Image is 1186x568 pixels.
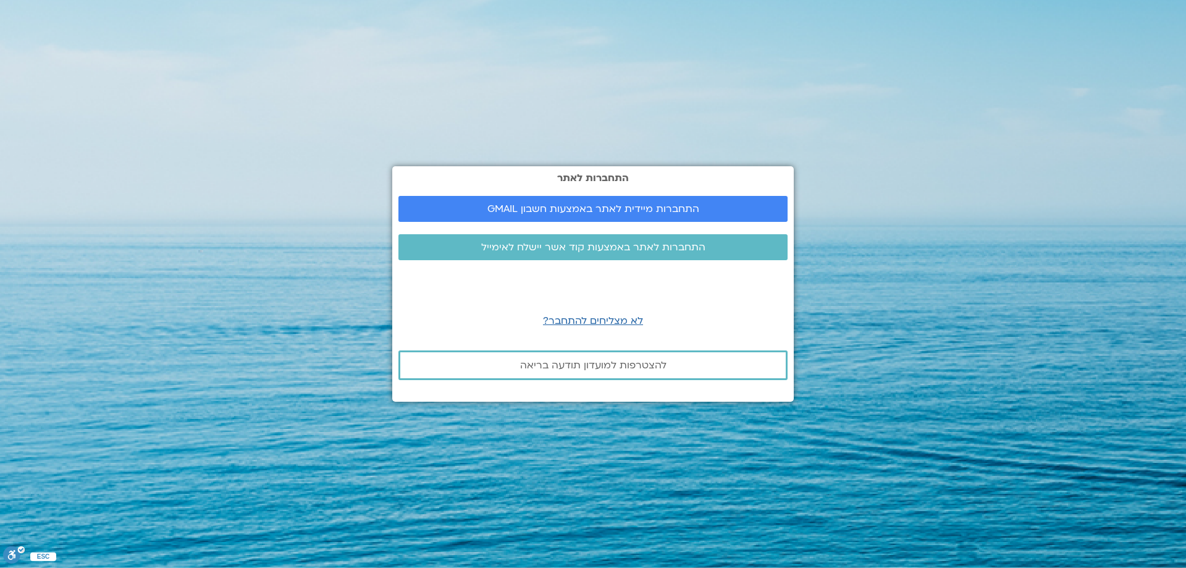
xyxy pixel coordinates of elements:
a: להצטרפות למועדון תודעה בריאה [398,350,788,380]
a: התחברות לאתר באמצעות קוד אשר יישלח לאימייל [398,234,788,260]
a: התחברות מיידית לאתר באמצעות חשבון GMAIL [398,196,788,222]
span: להצטרפות למועדון תודעה בריאה [520,360,667,371]
a: לא מצליחים להתחבר? [543,314,643,328]
span: התחברות מיידית לאתר באמצעות חשבון GMAIL [487,203,699,214]
h2: התחברות לאתר [398,172,788,184]
span: התחברות לאתר באמצעות קוד אשר יישלח לאימייל [481,242,705,253]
